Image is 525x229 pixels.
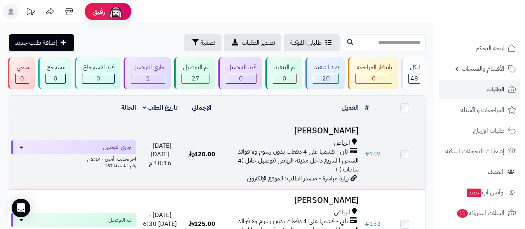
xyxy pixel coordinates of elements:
span: المراجعات والأسئلة [460,105,504,115]
span: رفيق [92,7,105,16]
a: قيد التنفيذ 20 [304,57,347,89]
a: لوحة التحكم [439,39,520,58]
a: المراجعات والأسئلة [439,101,520,119]
a: قيد التوصيل 0 [217,57,264,89]
span: تم التوصيل [108,216,131,224]
div: 27 [182,74,209,83]
span: الرياض [334,208,350,217]
a: الإجمالي [192,103,211,112]
div: 0 [356,74,392,83]
a: طلبات الإرجاع [439,121,520,140]
div: تم التنفيذ [273,63,297,72]
span: العملاء [488,166,503,177]
div: ملغي [15,63,29,72]
div: قيد التوصيل [226,63,256,72]
a: جاري التوصيل 1 [122,57,173,89]
div: قيد الاسترجاع [82,63,115,72]
span: 420.00 [188,150,215,159]
div: جاري التوصيل [131,63,165,72]
span: 0 [239,74,243,83]
span: طلبات الإرجاع [473,125,504,136]
a: تصدير الطلبات [224,34,281,51]
span: 27 [192,74,199,83]
div: 20 [313,74,339,83]
span: لوحة التحكم [476,43,504,54]
span: 0 [372,74,376,83]
a: الحالة [121,103,136,112]
span: الرياض [334,138,350,147]
span: 48 [410,74,418,83]
div: Open Intercom Messenger [12,199,30,217]
a: مسترجع 0 [37,57,73,89]
a: وآتس آبجديد [439,183,520,202]
div: 0 [273,74,296,83]
span: 0 [54,74,58,83]
a: السلات المتروكة11 [439,204,520,222]
span: # [365,219,369,229]
span: تابي - قسّمها على 4 دفعات بدون رسوم ولا فوائد [238,217,348,226]
span: تابي - قسّمها على 4 دفعات بدون رسوم ولا فوائد [238,147,348,156]
span: جاري التوصيل [103,143,131,151]
a: الطلبات [439,80,520,99]
a: بانتظار المراجعة 0 [346,57,399,89]
div: تم التوصيل [181,63,209,72]
span: رقم الشحنة: 157 [105,162,136,169]
a: #153 [365,219,381,229]
div: 0 [226,74,256,83]
a: تاريخ الطلب [143,103,178,112]
a: تم التنفيذ 0 [264,57,304,89]
span: تصفية [201,38,215,47]
div: مسترجع [45,63,66,72]
a: العميل [342,103,359,112]
div: 0 [16,74,29,83]
a: # [365,103,369,112]
span: 125.00 [188,219,215,229]
div: 0 [46,74,65,83]
span: # [365,150,369,159]
span: 0 [20,74,24,83]
a: قيد الاسترجاع 0 [73,57,122,89]
span: إشعارات التحويلات البنكية [445,146,504,157]
div: قيد التنفيذ [313,63,339,72]
span: 11 [457,209,468,218]
a: العملاء [439,163,520,181]
img: logo-2.png [472,22,518,38]
span: [DATE] - [DATE] 10:16 م [149,141,171,168]
a: تحديثات المنصة [21,4,40,21]
a: طلباتي المُوكلة [284,34,340,51]
span: زيارة مباشرة - مصدر الطلب: الموقع الإلكتروني [247,174,349,183]
span: 0 [283,74,286,83]
span: الأقسام والمنتجات [462,63,504,74]
span: 1 [146,74,150,83]
span: الطلبات [487,84,504,95]
h3: [PERSON_NAME] [226,196,359,205]
img: ai-face.png [108,4,124,19]
span: طلباتي المُوكلة [290,38,322,47]
span: تصدير الطلبات [242,38,275,47]
span: 20 [322,74,330,83]
a: إشعارات التحويلات البنكية [439,142,520,161]
div: الكل [408,63,420,72]
div: 0 [82,74,115,83]
h3: [PERSON_NAME] [226,126,359,135]
div: اخر تحديث: أمس - 2:14 م [11,154,136,163]
span: 0 [96,74,100,83]
a: تم التوصيل 27 [173,57,217,89]
span: إضافة طلب جديد [15,38,57,47]
div: 1 [131,74,165,83]
a: ملغي 0 [6,57,37,89]
a: الكل48 [399,57,427,89]
span: السلات المتروكة [456,208,504,219]
a: #157 [365,150,381,159]
span: جديد [467,189,481,197]
button: تصفية [184,34,222,51]
span: الشحن ا لسريع داخل مدينه الرياض (توصيل خلال (4 ساعات ) ) [238,156,359,174]
span: وآتس آب [466,187,503,198]
a: إضافة طلب جديد [9,34,74,51]
div: بانتظار المراجعة [355,63,392,72]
